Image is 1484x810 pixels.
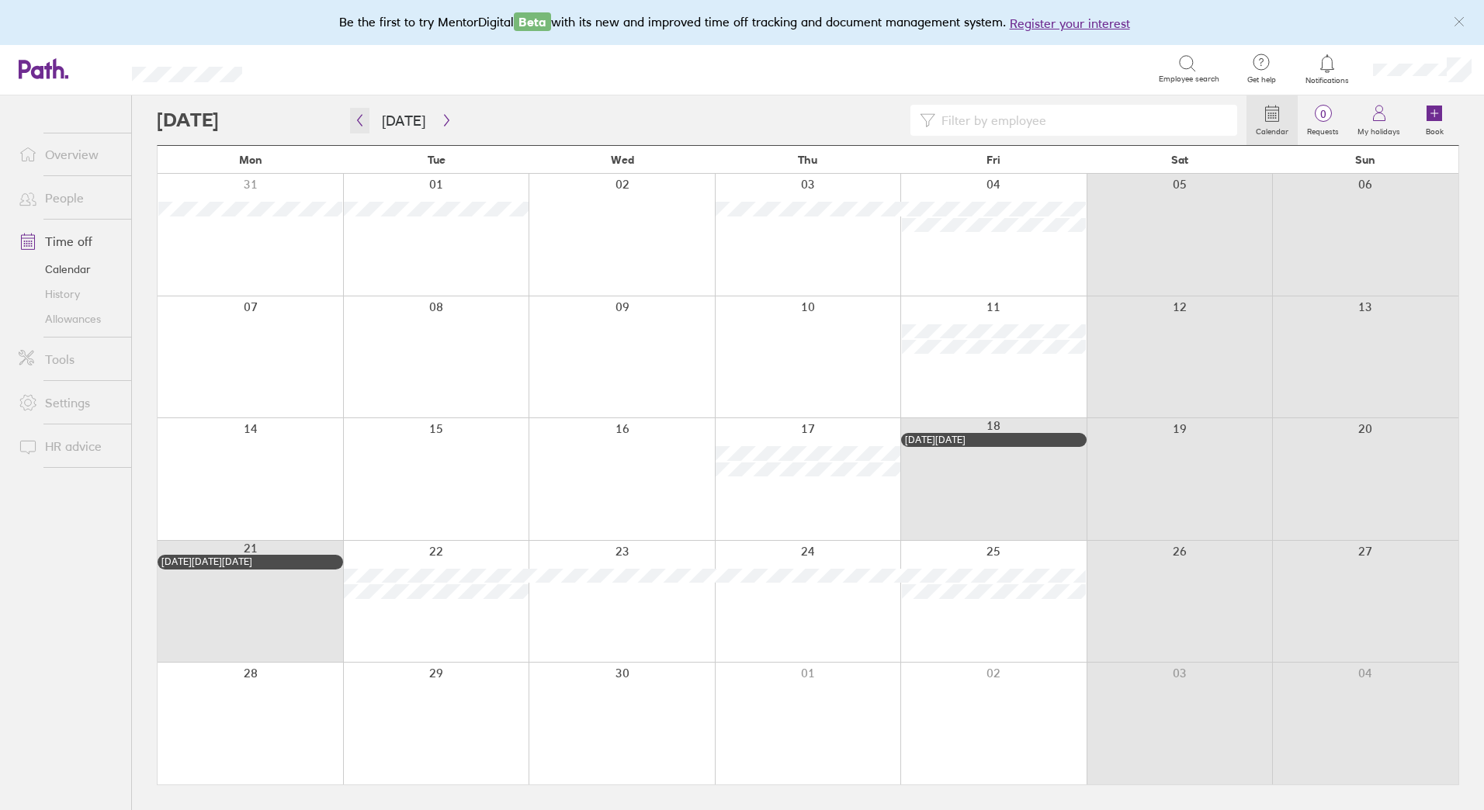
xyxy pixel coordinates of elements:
[1171,154,1188,166] span: Sat
[1010,14,1130,33] button: Register your interest
[161,556,339,567] div: [DATE][DATE][DATE]
[6,282,131,306] a: History
[986,154,1000,166] span: Fri
[611,154,634,166] span: Wed
[798,154,817,166] span: Thu
[1302,53,1353,85] a: Notifications
[1298,108,1348,120] span: 0
[369,108,438,133] button: [DATE]
[6,257,131,282] a: Calendar
[1348,95,1409,145] a: My holidays
[1246,123,1298,137] label: Calendar
[1246,95,1298,145] a: Calendar
[6,139,131,170] a: Overview
[6,226,131,257] a: Time off
[1298,123,1348,137] label: Requests
[284,61,324,75] div: Search
[1348,123,1409,137] label: My holidays
[339,12,1146,33] div: Be the first to try MentorDigital with its new and improved time off tracking and document manage...
[1409,95,1459,145] a: Book
[6,344,131,375] a: Tools
[6,182,131,213] a: People
[1298,95,1348,145] a: 0Requests
[1236,75,1287,85] span: Get help
[6,306,131,331] a: Allowances
[935,106,1228,135] input: Filter by employee
[1355,154,1375,166] span: Sun
[1416,123,1453,137] label: Book
[239,154,262,166] span: Mon
[428,154,446,166] span: Tue
[514,12,551,31] span: Beta
[1159,74,1219,84] span: Employee search
[6,431,131,462] a: HR advice
[6,387,131,418] a: Settings
[905,434,1083,445] div: [DATE][DATE]
[1302,76,1353,85] span: Notifications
